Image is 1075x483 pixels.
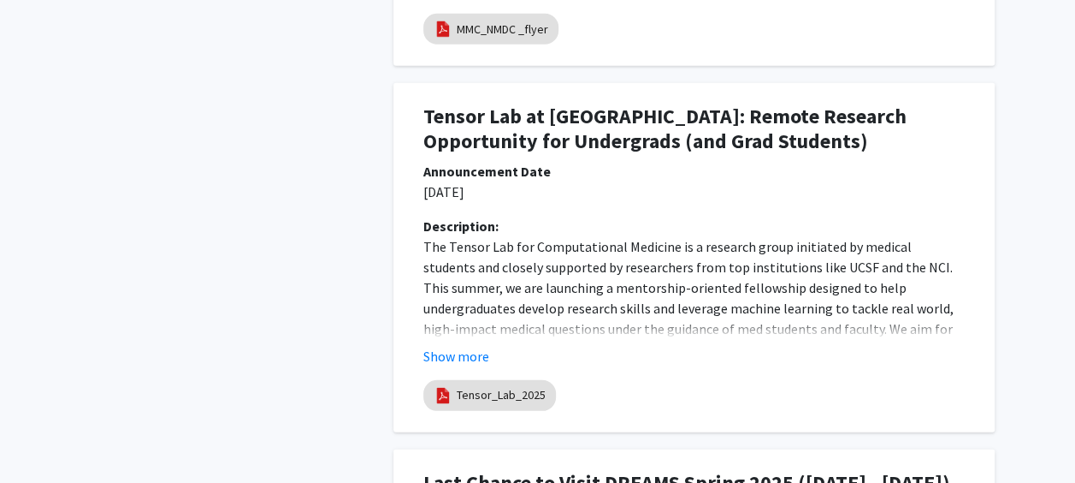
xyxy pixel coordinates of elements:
[457,21,548,39] a: MMC_NMDC _flyer
[434,386,452,405] img: pdf_icon.png
[423,182,965,202] p: [DATE]
[423,216,965,236] div: Description:
[423,236,965,380] p: The Tensor Lab for Computational Medicine is a research group initiated by medical students and c...
[13,406,73,470] iframe: Chat
[434,20,452,39] img: pdf_icon.png
[457,386,546,404] a: Tensor_Lab_2025
[423,104,965,154] h1: Tensor Lab at [GEOGRAPHIC_DATA]: Remote Research Opportunity for Undergrads (and Grad Students)
[423,346,489,367] button: Show more
[423,161,965,182] div: Announcement Date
